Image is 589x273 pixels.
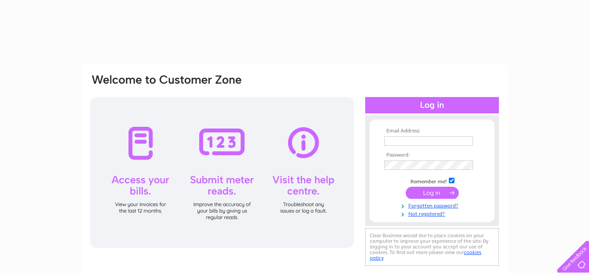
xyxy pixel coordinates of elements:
a: Not registered? [384,209,482,217]
a: Forgotten password? [384,201,482,209]
th: Password: [382,152,482,158]
th: Email Address: [382,128,482,134]
div: Clear Business would like to place cookies on your computer to improve your experience of the sit... [365,228,499,266]
a: cookies policy [370,249,481,261]
input: Submit [406,187,459,199]
td: Remember me? [382,176,482,185]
